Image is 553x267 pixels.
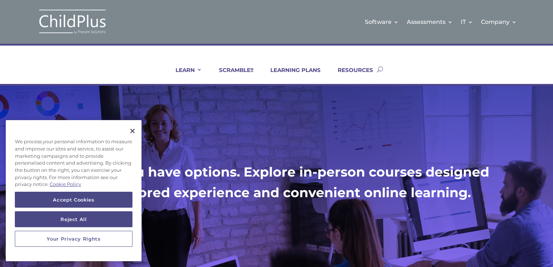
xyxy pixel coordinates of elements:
div: Cookie banner [6,120,142,261]
button: Accept Cookies [15,192,132,208]
a: Company [481,7,517,37]
button: Close [124,123,140,139]
a: RESOURCES [329,67,373,84]
a: Assessments [407,7,453,37]
a: LEARNING PLANS [261,67,321,84]
button: Reject All [15,211,132,227]
a: SCRAMBLE!! [210,67,253,84]
a: Software [365,7,399,37]
a: More information about your privacy, opens in a new tab [50,181,81,187]
div: Privacy [6,120,142,261]
h1: for a tailored experience and convenient online learning. [45,184,508,205]
div: We process your personal information to measure and improve our sites and service, to assist our ... [6,135,142,192]
a: IT [461,7,473,37]
a: LEARN [166,67,202,84]
button: Your Privacy Rights [15,231,132,247]
h1: At CPU, you have options. Explore in-person courses designed [45,164,508,184]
